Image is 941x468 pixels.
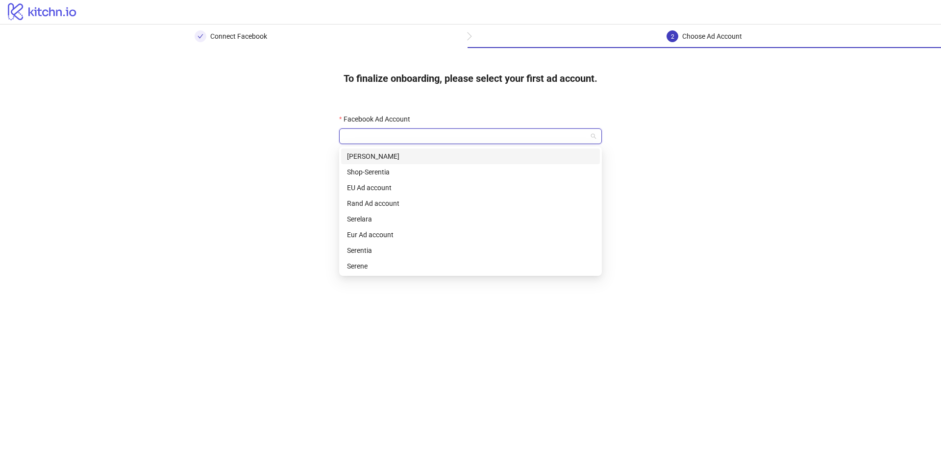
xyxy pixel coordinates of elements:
[347,198,594,209] div: Rand Ad account
[682,30,742,42] div: Choose Ad Account
[198,33,203,39] span: check
[341,211,600,227] div: Serelara
[347,261,594,271] div: Serene
[347,229,594,240] div: Eur Ad account
[341,258,600,274] div: Serene
[341,180,600,196] div: EU Ad account
[347,151,594,162] div: [PERSON_NAME]
[341,164,600,180] div: Shop-Serentia
[210,30,267,42] div: Connect Facebook
[341,227,600,243] div: Eur Ad account
[328,64,613,93] h4: To finalize onboarding, please select your first ad account.
[347,214,594,224] div: Serelara
[339,114,417,124] label: Facebook Ad Account
[345,129,587,144] input: Facebook Ad Account
[347,245,594,256] div: Serentia
[341,148,600,164] div: Khaya Khoza
[347,182,594,193] div: EU Ad account
[347,167,594,177] div: Shop-Serentia
[671,33,674,40] span: 2
[341,196,600,211] div: Rand Ad account
[341,243,600,258] div: Serentia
